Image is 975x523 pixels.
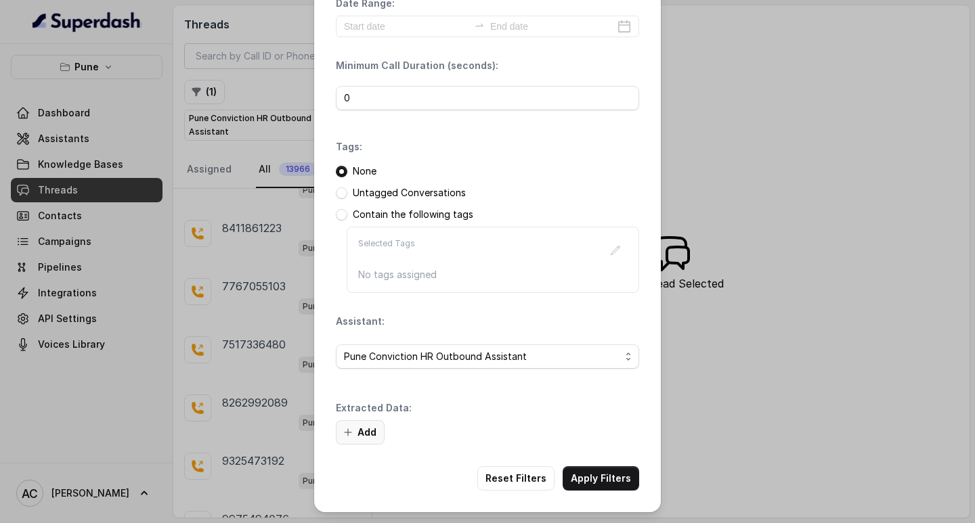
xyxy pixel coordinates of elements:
[336,344,639,369] button: Pune Conviction HR Outbound Assistant
[353,164,376,178] p: None
[490,19,615,34] input: End date
[358,238,415,263] p: Selected Tags
[336,315,385,328] p: Assistant:
[344,348,620,365] span: Pune Conviction HR Outbound Assistant
[474,20,485,30] span: to
[336,59,498,72] p: Minimum Call Duration (seconds):
[336,401,412,415] p: Extracted Data:
[474,20,485,30] span: swap-right
[336,420,385,445] button: Add
[358,268,628,281] p: No tags assigned
[353,208,473,221] p: Contain the following tags
[344,19,469,34] input: Start date
[563,466,639,491] button: Apply Filters
[477,466,555,491] button: Reset Filters
[353,186,466,200] p: Untagged Conversations
[336,140,362,154] p: Tags:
